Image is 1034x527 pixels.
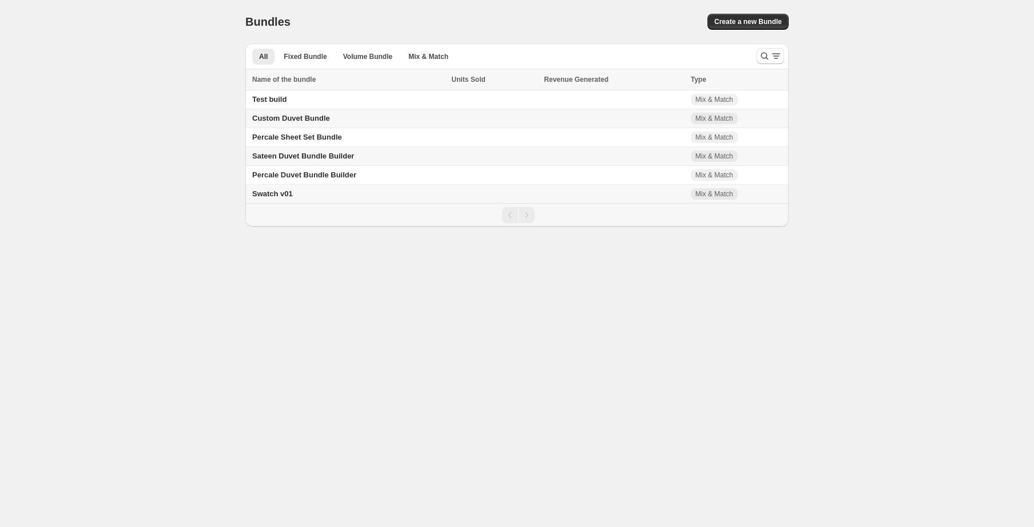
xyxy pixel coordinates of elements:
[252,152,354,160] span: Sateen Duvet Bundle Builder
[714,17,782,26] span: Create a new Bundle
[408,52,448,61] span: Mix & Match
[691,74,782,85] div: Type
[695,171,733,180] span: Mix & Match
[343,52,392,61] span: Volume Bundle
[544,74,620,85] button: Revenue Generated
[259,52,268,61] span: All
[695,152,733,161] span: Mix & Match
[544,74,609,85] span: Revenue Generated
[695,133,733,142] span: Mix & Match
[695,189,733,199] span: Mix & Match
[695,114,733,123] span: Mix & Match
[252,189,293,198] span: Swatch v01
[707,14,789,30] button: Create a new Bundle
[284,52,327,61] span: Fixed Bundle
[451,74,485,85] span: Units Sold
[252,133,342,141] span: Percale Sheet Set Bundle
[252,171,356,179] span: Percale Duvet Bundle Builder
[252,95,287,104] span: Test build
[451,74,496,85] button: Units Sold
[695,95,733,104] span: Mix & Match
[245,15,291,29] h1: Bundles
[252,114,330,122] span: Custom Duvet Bundle
[252,74,444,85] div: Name of the bundle
[757,48,784,64] button: Search and filter results
[245,203,789,227] nav: Pagination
